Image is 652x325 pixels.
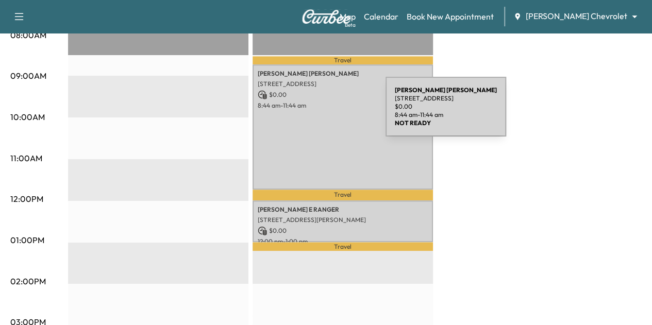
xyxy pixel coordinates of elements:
[253,56,433,64] p: Travel
[395,102,497,111] p: $ 0.00
[395,94,497,102] p: [STREET_ADDRESS]
[258,206,428,214] p: [PERSON_NAME] E RANGER
[345,21,356,29] div: Beta
[10,111,45,123] p: 10:00AM
[10,275,46,287] p: 02:00PM
[302,9,351,24] img: Curbee Logo
[253,242,433,251] p: Travel
[10,193,43,205] p: 12:00PM
[10,234,44,246] p: 01:00PM
[10,152,42,164] p: 11:00AM
[364,10,398,23] a: Calendar
[340,10,356,23] a: MapBeta
[10,70,46,82] p: 09:00AM
[395,111,497,119] p: 8:44 am - 11:44 am
[526,10,627,22] span: [PERSON_NAME] Chevrolet
[395,119,431,127] b: NOT READY
[258,216,428,224] p: [STREET_ADDRESS][PERSON_NAME]
[258,237,428,246] p: 12:00 pm - 1:00 pm
[407,10,494,23] a: Book New Appointment
[258,101,428,110] p: 8:44 am - 11:44 am
[395,86,497,94] b: [PERSON_NAME] [PERSON_NAME]
[258,80,428,88] p: [STREET_ADDRESS]
[253,190,433,201] p: Travel
[10,29,46,41] p: 08:00AM
[258,70,428,78] p: [PERSON_NAME] [PERSON_NAME]
[258,90,428,99] p: $ 0.00
[258,226,428,235] p: $ 0.00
